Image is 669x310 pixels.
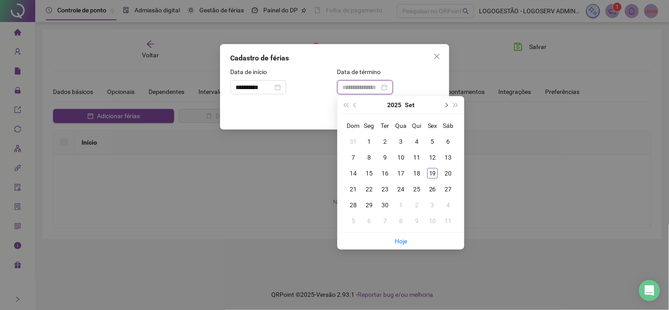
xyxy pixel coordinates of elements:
[393,134,409,149] td: 2025-09-03
[395,238,407,245] a: Hoje
[348,136,359,147] div: 31
[361,197,377,213] td: 2025-09-29
[345,118,361,134] th: Dom
[361,181,377,197] td: 2025-09-22
[345,165,361,181] td: 2025-09-14
[364,136,374,147] div: 1
[427,184,438,194] div: 26
[345,134,361,149] td: 2025-08-31
[443,184,454,194] div: 27
[393,118,409,134] th: Qua
[409,149,425,165] td: 2025-09-11
[441,181,456,197] td: 2025-09-27
[441,213,456,229] td: 2025-10-11
[377,181,393,197] td: 2025-09-23
[443,216,454,226] div: 11
[411,200,422,210] div: 2
[396,136,406,147] div: 3
[425,134,441,149] td: 2025-09-05
[411,152,422,163] div: 11
[409,197,425,213] td: 2025-10-02
[396,152,406,163] div: 10
[364,184,374,194] div: 22
[409,181,425,197] td: 2025-09-25
[443,136,454,147] div: 6
[393,165,409,181] td: 2025-09-17
[411,136,422,147] div: 4
[425,165,441,181] td: 2025-09-19
[393,197,409,213] td: 2025-10-01
[351,96,360,114] button: prev-year
[441,165,456,181] td: 2025-09-20
[380,136,390,147] div: 2
[425,213,441,229] td: 2025-10-10
[427,152,438,163] div: 12
[396,168,406,179] div: 17
[377,165,393,181] td: 2025-09-16
[361,149,377,165] td: 2025-09-08
[231,67,273,77] label: Data de início
[441,118,456,134] th: Sáb
[430,49,444,63] button: Close
[427,168,438,179] div: 19
[409,165,425,181] td: 2025-09-18
[425,149,441,165] td: 2025-09-12
[441,149,456,165] td: 2025-09-13
[441,134,456,149] td: 2025-09-06
[405,96,415,114] button: month panel
[411,184,422,194] div: 25
[377,149,393,165] td: 2025-09-09
[393,149,409,165] td: 2025-09-10
[377,118,393,134] th: Ter
[348,200,359,210] div: 28
[348,216,359,226] div: 5
[393,181,409,197] td: 2025-09-24
[380,168,390,179] div: 16
[364,152,374,163] div: 8
[361,213,377,229] td: 2025-10-06
[364,200,374,210] div: 29
[387,96,401,114] button: year panel
[380,216,390,226] div: 7
[425,118,441,134] th: Sex
[425,181,441,197] td: 2025-09-26
[341,96,351,114] button: super-prev-year
[377,197,393,213] td: 2025-09-30
[348,184,359,194] div: 21
[380,200,390,210] div: 30
[377,213,393,229] td: 2025-10-07
[409,213,425,229] td: 2025-10-09
[348,168,359,179] div: 14
[348,152,359,163] div: 7
[361,134,377,149] td: 2025-09-01
[396,200,406,210] div: 1
[443,168,454,179] div: 20
[345,181,361,197] td: 2025-09-21
[337,67,387,77] label: Data de término
[345,197,361,213] td: 2025-09-28
[380,184,390,194] div: 23
[377,134,393,149] td: 2025-09-02
[443,152,454,163] div: 13
[639,280,660,301] div: Open Intercom Messenger
[364,168,374,179] div: 15
[411,168,422,179] div: 18
[396,184,406,194] div: 24
[345,149,361,165] td: 2025-09-07
[443,200,454,210] div: 4
[425,197,441,213] td: 2025-10-03
[231,53,439,63] div: Cadastro de férias
[411,216,422,226] div: 9
[361,118,377,134] th: Seg
[396,216,406,226] div: 8
[441,197,456,213] td: 2025-10-04
[427,200,438,210] div: 3
[345,213,361,229] td: 2025-10-05
[409,118,425,134] th: Qui
[361,165,377,181] td: 2025-09-15
[409,134,425,149] td: 2025-09-04
[380,152,390,163] div: 9
[441,96,451,114] button: next-year
[364,216,374,226] div: 6
[451,96,461,114] button: super-next-year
